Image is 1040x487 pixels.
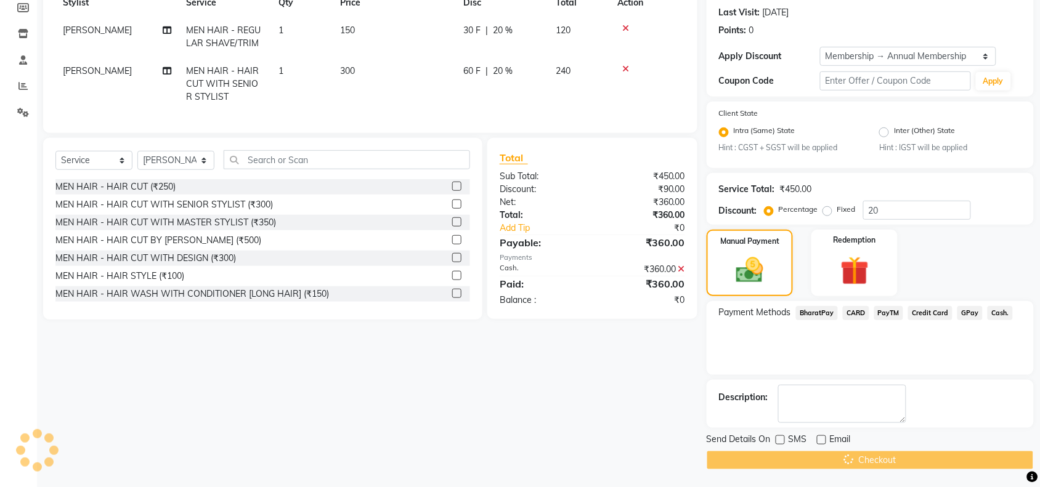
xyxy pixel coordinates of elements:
input: Search or Scan [224,150,470,169]
div: Discount: [719,204,757,217]
label: Percentage [779,204,818,215]
span: GPay [957,306,983,320]
div: ₹450.00 [592,170,694,183]
div: Net: [490,196,593,209]
span: CARD [843,306,869,320]
div: [DATE] [763,6,789,19]
label: Client State [719,108,758,119]
span: Cash. [988,306,1013,320]
div: Paid: [490,276,593,291]
label: Inter (Other) State [894,125,955,140]
div: ₹360.00 [592,276,694,291]
small: Hint : IGST will be applied [879,142,1021,153]
div: MEN HAIR - HAIR WASH WITH CONDITIONER [LONG HAIR] (₹150) [55,288,329,300]
div: ₹0 [592,294,694,307]
div: Sub Total: [490,170,593,183]
span: MEN HAIR - HAIR CUT WITH SENIOR STYLIST [186,65,259,102]
a: Add Tip [490,222,609,235]
div: Description: [719,391,768,404]
span: 1 [278,25,283,36]
div: Cash. [490,263,593,276]
div: MEN HAIR - HAIR CUT WITH MASTER STYLIST (₹350) [55,216,276,229]
span: 240 [556,65,571,76]
span: Payment Methods [719,306,791,319]
div: Coupon Code [719,74,820,87]
div: Points: [719,24,747,37]
div: 0 [749,24,754,37]
div: MEN HAIR - HAIR CUT WITH DESIGN (₹300) [55,252,236,265]
div: MEN HAIR - HAIR CUT WITH SENIOR STYLIST (₹300) [55,198,273,211]
span: Credit Card [908,306,953,320]
span: Send Details On [707,433,771,448]
label: Redemption [834,235,876,246]
span: 150 [340,25,355,36]
div: Discount: [490,183,593,196]
span: PayTM [874,306,904,320]
input: Enter Offer / Coupon Code [820,71,971,91]
label: Intra (Same) State [734,125,795,140]
div: Payable: [490,235,593,250]
span: 20 % [493,65,513,78]
img: _gift.svg [832,253,878,288]
div: Last Visit: [719,6,760,19]
label: Fixed [837,204,856,215]
span: 20 % [493,24,513,37]
button: Apply [976,72,1011,91]
div: Service Total: [719,183,775,196]
span: SMS [789,433,807,448]
div: Payments [500,252,685,263]
span: [PERSON_NAME] [63,65,132,76]
div: ₹360.00 [592,263,694,276]
div: ₹450.00 [780,183,812,196]
div: MEN HAIR - HAIR CUT (₹250) [55,180,176,193]
div: Balance : [490,294,593,307]
small: Hint : CGST + SGST will be applied [719,142,861,153]
div: ₹360.00 [592,235,694,250]
span: MEN HAIR - REGULAR SHAVE/TRIM [186,25,261,49]
div: ₹0 [609,222,694,235]
span: 300 [340,65,355,76]
div: ₹360.00 [592,209,694,222]
label: Manual Payment [720,236,779,247]
span: | [485,24,488,37]
span: Total [500,151,528,164]
span: 1 [278,65,283,76]
span: BharatPay [796,306,838,320]
span: Email [830,433,851,448]
div: MEN HAIR - HAIR STYLE (₹100) [55,270,184,283]
div: Total: [490,209,593,222]
div: MEN HAIR - HAIR CUT BY [PERSON_NAME] (₹500) [55,234,261,247]
span: 60 F [463,65,481,78]
span: [PERSON_NAME] [63,25,132,36]
span: | [485,65,488,78]
span: 120 [556,25,571,36]
div: ₹360.00 [592,196,694,209]
div: ₹90.00 [592,183,694,196]
img: _cash.svg [728,254,772,286]
div: Apply Discount [719,50,820,63]
span: 30 F [463,24,481,37]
